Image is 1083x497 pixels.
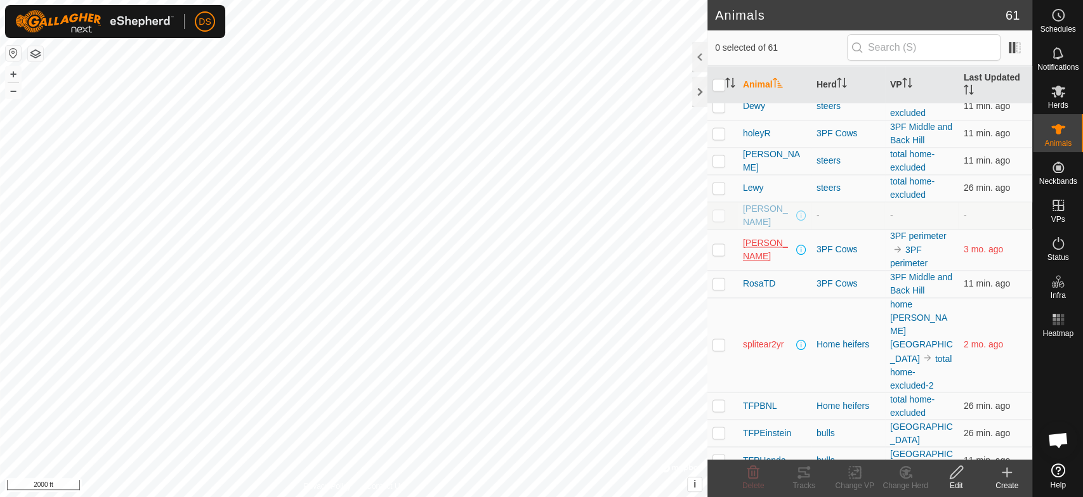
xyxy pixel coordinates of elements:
div: Home heifers [817,338,880,351]
span: Oct 7, 2025, 1:32 PM [964,155,1010,165]
th: VP [885,66,959,104]
span: Help [1050,481,1066,489]
span: Oct 7, 2025, 1:32 PM [964,128,1010,138]
p-sorticon: Activate to sort [773,79,783,89]
a: home [PERSON_NAME][GEOGRAPHIC_DATA] [890,299,953,363]
span: Status [1047,254,1068,261]
span: [PERSON_NAME] [743,148,806,174]
span: TFPHondo [743,453,786,467]
button: Map Layers [28,46,43,61]
img: Gallagher Logo [15,10,174,33]
span: Heatmap [1042,330,1073,337]
a: Contact Us [366,481,404,492]
a: total home-excluded [890,176,935,200]
h2: Animals [715,8,1006,23]
span: DS [199,15,211,29]
div: - [817,209,880,222]
div: 3PF Cows [817,277,880,290]
span: Jun 10, 2025, 1:02 PM [964,244,1003,254]
span: Jul 7, 2025, 5:32 PM [964,339,1003,349]
span: 61 [1006,6,1020,25]
span: [PERSON_NAME] [743,236,794,263]
button: Reset Map [6,46,21,61]
span: holeyR [743,127,771,140]
a: 3PF Middle and Back Hill [890,122,952,145]
div: steers [817,100,880,113]
div: Tracks [778,480,829,491]
span: Oct 7, 2025, 1:17 PM [964,427,1010,437]
div: 3PF Cows [817,243,880,256]
div: steers [817,154,880,167]
div: Create [981,480,1032,491]
span: Schedules [1040,25,1075,33]
img: to [922,352,933,363]
input: Search (S) [847,34,1001,61]
span: 0 selected of 61 [715,41,847,55]
div: Change VP [829,480,880,491]
th: Last Updated [959,66,1032,104]
div: Change Herd [880,480,931,491]
a: 3PF perimeter [890,231,947,241]
span: [PERSON_NAME] [743,202,794,229]
div: bulls [817,426,880,439]
a: 3PF Middle and Back Hill [890,272,952,295]
div: bulls [817,453,880,467]
div: steers [817,181,880,195]
app-display-virtual-paddock-transition: - [890,210,893,220]
span: TFPEinstein [743,426,791,439]
a: [GEOGRAPHIC_DATA] [890,421,953,444]
span: Neckbands [1039,177,1077,185]
span: Lewy [743,181,764,195]
span: splitear2yr [743,338,784,351]
span: Animals [1044,139,1072,147]
a: [GEOGRAPHIC_DATA] [890,448,953,472]
span: Oct 7, 2025, 1:32 PM [964,278,1010,288]
a: Help [1033,458,1083,494]
p-sorticon: Activate to sort [902,79,912,89]
th: Herd [811,66,885,104]
a: total home-excluded-2 [890,353,952,390]
span: TFPBNL [743,399,777,412]
p-sorticon: Activate to sort [837,79,847,89]
span: Herds [1047,101,1068,109]
div: Home heifers [817,399,880,412]
span: VPs [1051,216,1065,223]
div: Open chat [1039,421,1077,459]
a: total home-excluded [890,149,935,172]
img: to [893,244,903,254]
span: Oct 7, 2025, 1:17 PM [964,183,1010,193]
span: RosaTD [743,277,775,290]
th: Animal [738,66,811,104]
span: Oct 7, 2025, 1:32 PM [964,101,1010,111]
a: total home-excluded [890,94,935,118]
a: 3PF perimeter [890,245,928,268]
span: Dewy [743,100,765,113]
span: Delete [742,481,765,490]
button: + [6,67,21,82]
div: 3PF Cows [817,127,880,140]
div: Edit [931,480,981,491]
button: i [688,477,702,491]
button: – [6,83,21,98]
span: Oct 7, 2025, 1:32 PM [964,455,1010,465]
span: Notifications [1037,63,1079,71]
span: Infra [1050,292,1065,299]
p-sorticon: Activate to sort [725,79,735,89]
span: Oct 7, 2025, 1:17 PM [964,400,1010,410]
a: Privacy Policy [303,481,351,492]
span: - [964,210,967,220]
p-sorticon: Activate to sort [964,86,974,96]
a: total home-excluded [890,394,935,417]
span: i [693,479,696,489]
